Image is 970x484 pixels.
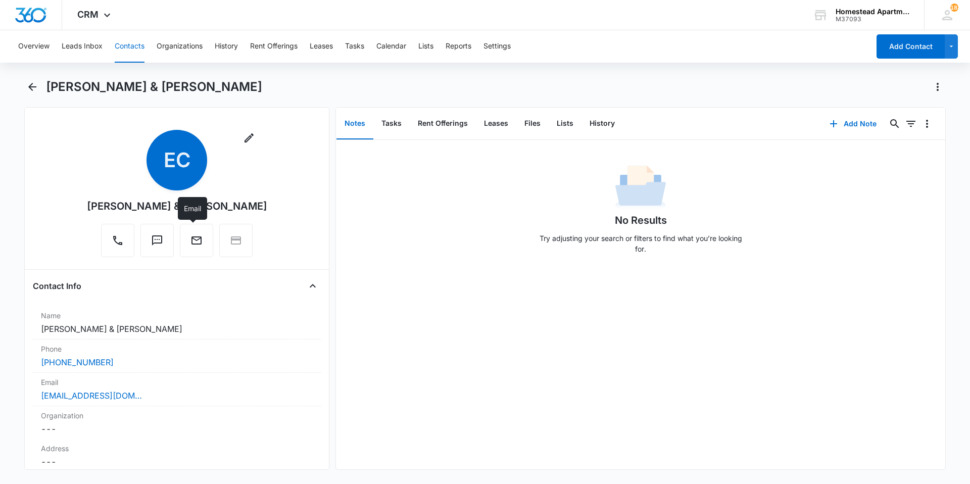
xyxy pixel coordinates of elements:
[549,108,581,139] button: Lists
[615,162,666,213] img: No Data
[516,108,549,139] button: Files
[877,34,945,59] button: Add Contact
[615,213,667,228] h1: No Results
[476,108,516,139] button: Leases
[215,30,238,63] button: History
[41,456,313,468] dd: ---
[819,112,887,136] button: Add Note
[180,224,213,257] button: Email
[33,406,321,439] div: Organization---
[373,108,410,139] button: Tasks
[410,108,476,139] button: Rent Offerings
[919,116,935,132] button: Overflow Menu
[41,356,114,368] a: [PHONE_NUMBER]
[41,390,142,402] a: [EMAIL_ADDRESS][DOMAIN_NAME]
[535,233,747,254] p: Try adjusting your search or filters to find what you’re looking for.
[310,30,333,63] button: Leases
[887,116,903,132] button: Search...
[950,4,958,12] div: notifications count
[115,30,144,63] button: Contacts
[87,199,267,214] div: [PERSON_NAME] & [PERSON_NAME]
[24,79,40,95] button: Back
[903,116,919,132] button: Filters
[250,30,298,63] button: Rent Offerings
[41,323,313,335] dd: [PERSON_NAME] & [PERSON_NAME]
[101,224,134,257] button: Call
[33,280,81,292] h4: Contact Info
[305,278,321,294] button: Close
[147,130,207,190] span: EC
[41,443,313,454] label: Address
[930,79,946,95] button: Actions
[41,344,313,354] label: Phone
[18,30,50,63] button: Overview
[581,108,623,139] button: History
[950,4,958,12] span: 183
[41,377,313,388] label: Email
[836,16,909,23] div: account id
[157,30,203,63] button: Organizations
[446,30,471,63] button: Reports
[178,197,207,220] div: Email
[33,373,321,406] div: Email[EMAIL_ADDRESS][DOMAIN_NAME]
[33,306,321,340] div: Name[PERSON_NAME] & [PERSON_NAME]
[140,224,174,257] button: Text
[483,30,511,63] button: Settings
[345,30,364,63] button: Tasks
[140,239,174,248] a: Text
[836,8,909,16] div: account name
[41,423,313,435] dd: ---
[33,439,321,472] div: Address---
[101,239,134,248] a: Call
[33,340,321,373] div: Phone[PHONE_NUMBER]
[336,108,373,139] button: Notes
[46,79,262,94] h1: [PERSON_NAME] & [PERSON_NAME]
[180,239,213,248] a: Email
[41,410,313,421] label: Organization
[418,30,433,63] button: Lists
[376,30,406,63] button: Calendar
[62,30,103,63] button: Leads Inbox
[41,310,313,321] label: Name
[77,9,99,20] span: CRM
